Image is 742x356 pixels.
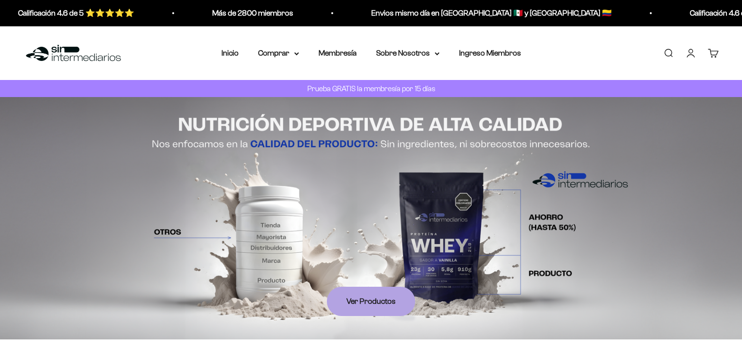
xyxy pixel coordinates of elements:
a: Ingreso Miembros [459,49,521,57]
p: Más de 2800 miembros [79,7,160,20]
a: Inicio [221,49,239,57]
p: Envios mismo día en [GEOGRAPHIC_DATA] 🇲🇽 y [GEOGRAPHIC_DATA] 🇨🇴 [238,7,479,20]
a: Ver Productos [327,287,415,316]
p: Prueba GRATIS la membresía por 15 días [305,82,438,95]
summary: Sobre Nosotros [376,47,440,59]
a: Membresía [319,49,357,57]
summary: Comprar [258,47,299,59]
p: Calificación 4.6 de 5 ⭐️⭐️⭐️⭐️⭐️ [557,7,673,20]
